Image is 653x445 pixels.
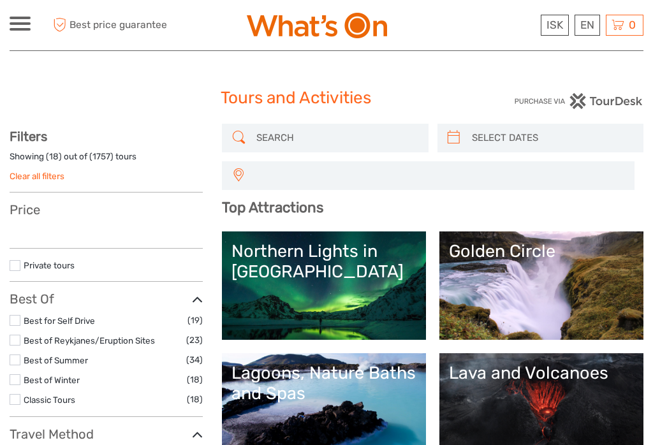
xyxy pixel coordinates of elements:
span: (34) [186,353,203,367]
a: Best of Winter [24,375,80,385]
input: SEARCH [251,127,422,149]
div: Golden Circle [449,241,634,261]
a: Best of Summer [24,355,88,365]
h3: Price [10,202,203,217]
div: Northern Lights in [GEOGRAPHIC_DATA] [231,241,416,282]
input: SELECT DATES [467,127,637,149]
div: Showing ( ) out of ( ) tours [10,150,203,170]
span: 0 [627,18,638,31]
h3: Best Of [10,291,203,307]
span: (19) [187,313,203,328]
label: 1757 [92,150,110,163]
b: Top Attractions [222,199,323,216]
div: EN [575,15,600,36]
div: Lagoons, Nature Baths and Spas [231,363,416,404]
a: Private tours [24,260,75,270]
span: ISK [547,18,563,31]
span: (23) [186,333,203,347]
a: Best of Reykjanes/Eruption Sites [24,335,155,346]
a: Classic Tours [24,395,75,405]
div: Lava and Volcanoes [449,363,634,383]
a: Northern Lights in [GEOGRAPHIC_DATA] [231,241,416,330]
a: Best for Self Drive [24,316,95,326]
strong: Filters [10,129,47,144]
span: (18) [187,392,203,407]
label: 18 [49,150,59,163]
img: What's On [247,13,387,38]
h3: Travel Method [10,427,203,442]
a: Golden Circle [449,241,634,330]
span: Best price guarantee [50,15,168,36]
a: Clear all filters [10,171,64,181]
h1: Tours and Activities [221,88,432,108]
img: PurchaseViaTourDesk.png [514,93,643,109]
span: (18) [187,372,203,387]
